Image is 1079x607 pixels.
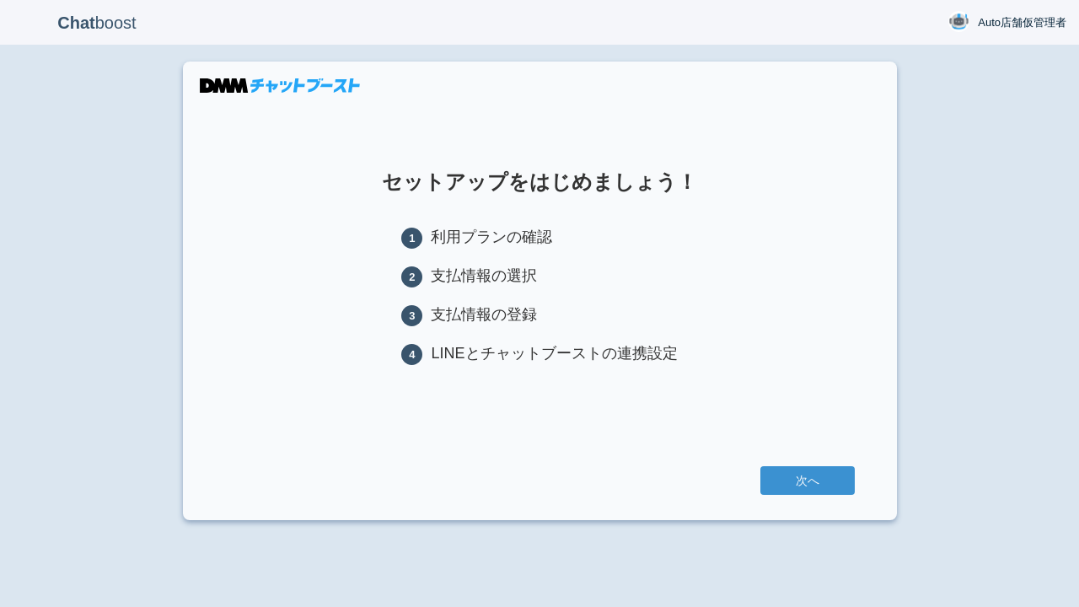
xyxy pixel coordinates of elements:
span: 3 [401,305,422,326]
img: DMMチャットブースト [200,78,360,93]
li: 利用プランの確認 [401,227,677,249]
span: Auto店舗仮管理者 [978,14,1066,31]
li: 支払情報の登録 [401,304,677,326]
p: boost [13,2,181,44]
img: User Image [948,11,969,32]
span: 4 [401,344,422,365]
b: Chat [57,13,94,32]
h1: セットアップをはじめましょう！ [225,171,855,193]
span: 2 [401,266,422,287]
li: LINEとチャットブーストの連携設定 [401,343,677,365]
li: 支払情報の選択 [401,266,677,287]
a: 次へ [760,466,855,495]
span: 1 [401,228,422,249]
